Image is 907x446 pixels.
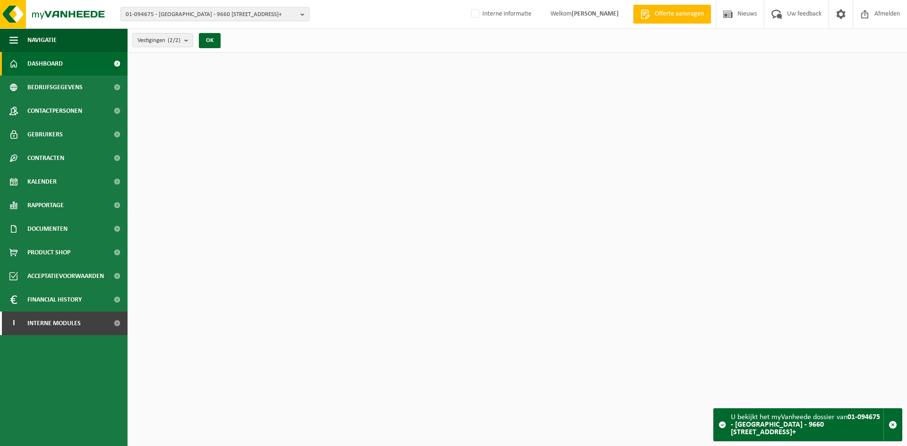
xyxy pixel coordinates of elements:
span: Offerte aanvragen [652,9,706,19]
span: Gebruikers [27,123,63,146]
button: 01-094675 - [GEOGRAPHIC_DATA] - 9660 [STREET_ADDRESS]+ [120,7,309,21]
strong: [PERSON_NAME] [572,10,619,17]
span: Acceptatievoorwaarden [27,264,104,288]
span: Contactpersonen [27,99,82,123]
button: Vestigingen(2/2) [132,33,193,47]
span: I [9,311,18,335]
span: Navigatie [27,28,57,52]
span: Bedrijfsgegevens [27,76,83,99]
span: Contracten [27,146,64,170]
span: Vestigingen [137,34,180,48]
a: Offerte aanvragen [633,5,711,24]
span: Documenten [27,217,68,241]
span: Product Shop [27,241,70,264]
button: OK [199,33,221,48]
count: (2/2) [168,37,180,43]
span: Dashboard [27,52,63,76]
strong: 01-094675 - [GEOGRAPHIC_DATA] - 9660 [STREET_ADDRESS]+ [731,413,880,436]
span: Kalender [27,170,57,194]
span: Financial History [27,288,82,311]
div: U bekijkt het myVanheede dossier van [731,409,883,441]
span: 01-094675 - [GEOGRAPHIC_DATA] - 9660 [STREET_ADDRESS]+ [126,8,297,22]
span: Interne modules [27,311,81,335]
label: Interne informatie [469,7,531,21]
span: Rapportage [27,194,64,217]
